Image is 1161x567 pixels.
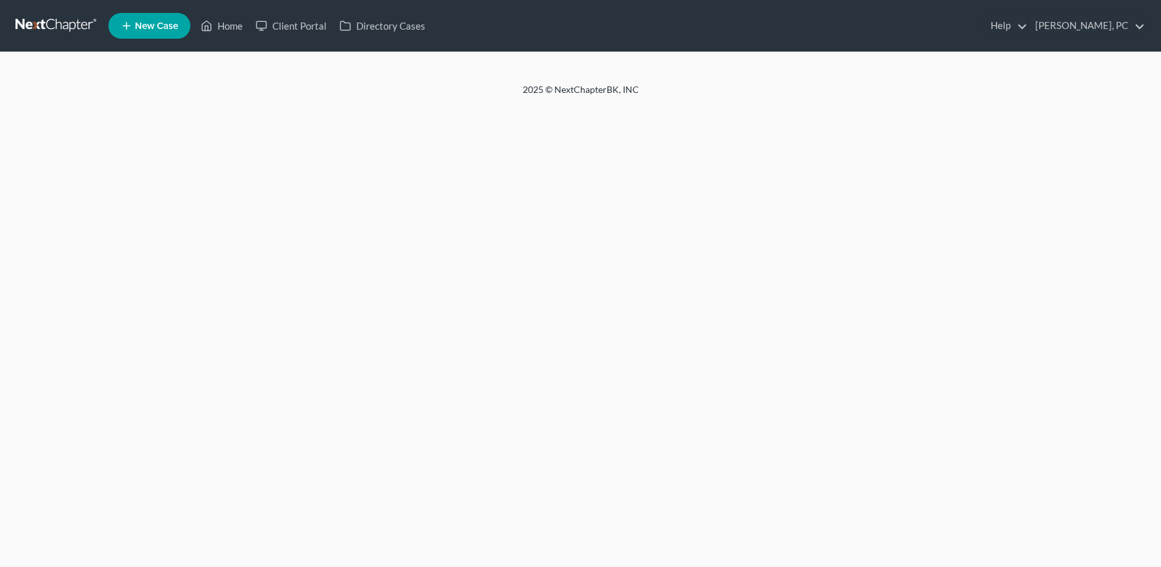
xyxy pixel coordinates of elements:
[249,14,333,37] a: Client Portal
[108,13,190,39] new-legal-case-button: New Case
[194,14,249,37] a: Home
[984,14,1027,37] a: Help
[333,14,432,37] a: Directory Cases
[213,83,949,106] div: 2025 © NextChapterBK, INC
[1029,14,1145,37] a: [PERSON_NAME], PC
